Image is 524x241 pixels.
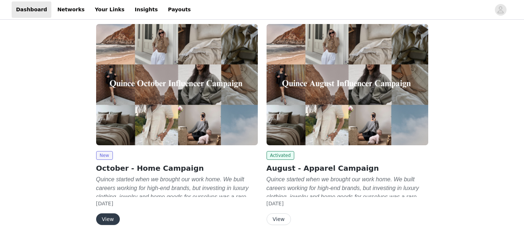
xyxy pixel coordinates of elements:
[130,1,162,18] a: Insights
[96,151,113,160] span: New
[163,1,195,18] a: Payouts
[96,213,120,225] button: View
[12,1,51,18] a: Dashboard
[96,217,120,222] a: View
[267,176,422,226] em: Quince started when we brought our work home. We built careers working for high-end brands, but i...
[53,1,89,18] a: Networks
[90,1,129,18] a: Your Links
[267,213,291,225] button: View
[497,4,504,16] div: avatar
[96,163,258,174] h2: October - Home Campaign
[267,201,284,206] span: [DATE]
[267,217,291,222] a: View
[267,24,428,145] img: Quince
[96,176,251,226] em: Quince started when we brought our work home. We built careers working for high-end brands, but i...
[96,24,258,145] img: Quince
[267,163,428,174] h2: August - Apparel Campaign
[96,201,113,206] span: [DATE]
[267,151,295,160] span: Activated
